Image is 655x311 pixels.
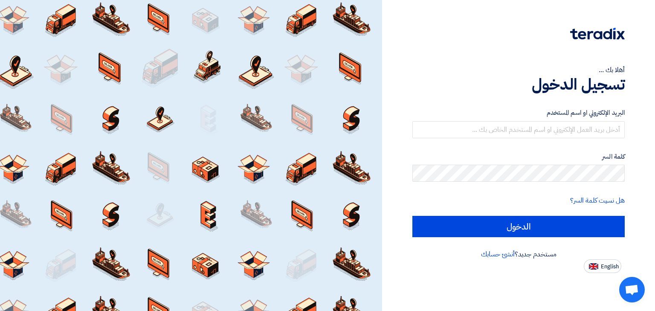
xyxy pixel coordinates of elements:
input: أدخل بريد العمل الإلكتروني او اسم المستخدم الخاص بك ... [412,121,625,138]
img: en-US.png [589,263,598,270]
span: English [601,264,619,270]
input: الدخول [412,216,625,237]
a: أنشئ حسابك [481,249,515,259]
label: البريد الإلكتروني او اسم المستخدم [412,108,625,118]
a: هل نسيت كلمة السر؟ [570,195,625,206]
div: أهلا بك ... [412,65,625,75]
img: Teradix logo [570,28,625,40]
label: كلمة السر [412,152,625,162]
div: مستخدم جديد؟ [412,249,625,259]
h1: تسجيل الدخول [412,75,625,94]
button: English [584,259,621,273]
a: Open chat [619,277,645,302]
